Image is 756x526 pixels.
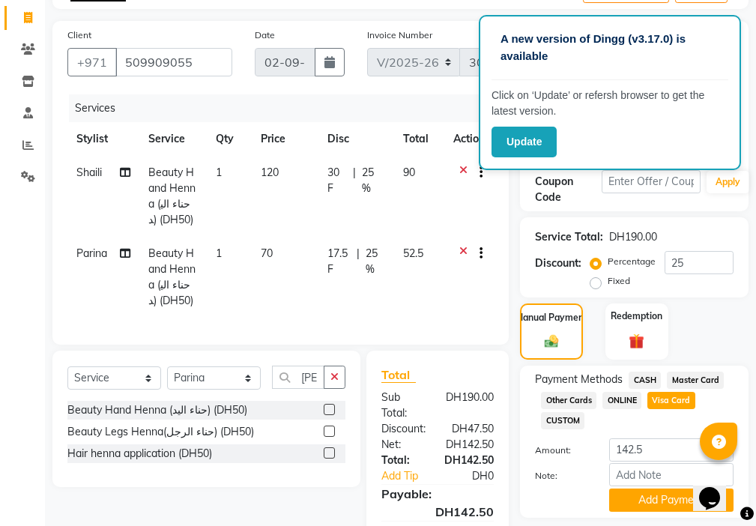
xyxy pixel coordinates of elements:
[370,437,435,453] div: Net:
[515,311,587,324] label: Manual Payment
[433,453,505,468] div: DH142.50
[647,392,695,409] span: Visa Card
[76,247,107,260] span: Parina
[611,309,662,323] label: Redemption
[67,402,247,418] div: Beauty Hand Henna (حناء اليد) (DH50)
[438,421,505,437] div: DH47.50
[318,122,394,156] th: Disc
[370,503,505,521] div: DH142.50
[67,28,91,42] label: Client
[327,246,351,277] span: 17.5 F
[693,466,741,511] iframe: chat widget
[367,28,432,42] label: Invoice Number
[370,468,449,484] a: Add Tip
[370,421,438,437] div: Discount:
[535,229,603,245] div: Service Total:
[667,372,724,389] span: Master Card
[535,256,581,271] div: Discount:
[524,469,597,483] label: Note:
[67,446,212,462] div: Hair henna application (DH50)
[139,122,207,156] th: Service
[541,392,596,409] span: Other Cards
[501,31,719,64] p: A new version of Dingg (v3.17.0) is available
[449,468,505,484] div: DH0
[608,255,656,268] label: Percentage
[67,48,117,76] button: +971
[629,372,661,389] span: CASH
[216,166,222,179] span: 1
[370,485,505,503] div: Payable:
[524,444,597,457] label: Amount:
[255,28,275,42] label: Date
[609,489,734,512] button: Add Payment
[67,424,254,440] div: Beauty Legs Henna(حناء الرجل) (DH50)
[435,437,505,453] div: DH142.50
[403,166,415,179] span: 90
[535,372,623,387] span: Payment Methods
[261,247,273,260] span: 70
[624,332,649,351] img: _gift.svg
[541,412,584,429] span: CUSTOM
[435,390,505,421] div: DH190.00
[353,165,356,196] span: |
[327,165,348,196] span: 30 F
[492,127,557,157] button: Update
[535,174,601,205] div: Coupon Code
[357,246,360,277] span: |
[76,166,102,179] span: Shaili
[602,170,701,193] input: Enter Offer / Coupon Code
[602,392,641,409] span: ONLINE
[69,94,505,122] div: Services
[366,246,385,277] span: 25 %
[403,247,423,260] span: 52.5
[272,366,324,389] input: Search or Scan
[148,247,196,307] span: Beauty Hand Henna (حناء اليد) (DH50)
[370,453,433,468] div: Total:
[252,122,318,156] th: Price
[362,165,384,196] span: 25 %
[609,463,734,486] input: Add Note
[148,166,196,226] span: Beauty Hand Henna (حناء اليد) (DH50)
[207,122,252,156] th: Qty
[540,333,563,349] img: _cash.svg
[492,88,728,119] p: Click on ‘Update’ or refersh browser to get the latest version.
[370,390,435,421] div: Sub Total:
[609,438,734,462] input: Amount
[115,48,232,76] input: Search by Name/Mobile/Email/Code
[381,367,416,383] span: Total
[67,122,139,156] th: Stylist
[608,274,630,288] label: Fixed
[216,247,222,260] span: 1
[394,122,444,156] th: Total
[444,122,494,156] th: Action
[261,166,279,179] span: 120
[609,229,657,245] div: DH190.00
[707,171,749,193] button: Apply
